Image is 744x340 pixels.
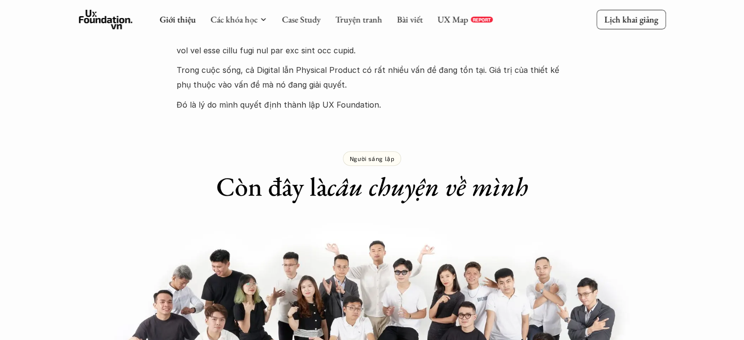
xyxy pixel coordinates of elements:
a: Lịch khai giảng [596,10,666,29]
p: Người sáng lập [350,155,394,162]
a: Case Study [282,14,320,25]
p: Đó là lý do mình quyết định thành lập UX Foundation. [177,97,568,112]
p: Trong cuộc sống, cả Digital lẫn Physical Product có rất nhiều vấn đề đang tồn tại. Giá trị của th... [177,63,568,92]
h1: Còn đây là [216,171,528,203]
a: REPORT [471,17,493,23]
em: câu chuyện về [327,169,466,204]
p: Lịch khai giảng [604,14,658,25]
p: REPORT [473,17,491,23]
a: Truyện tranh [335,14,382,25]
a: Các khóa học [210,14,257,25]
a: Giới thiệu [159,14,196,25]
a: UX Map [437,14,468,25]
em: mình [472,169,528,204]
a: Bài viết [397,14,423,25]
